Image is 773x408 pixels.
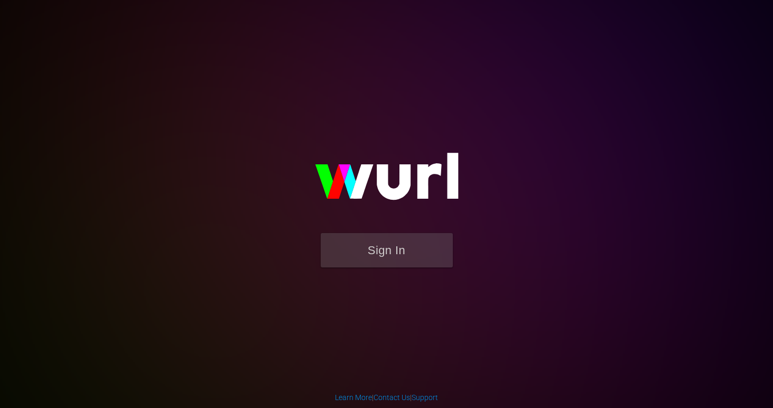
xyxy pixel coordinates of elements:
[412,393,438,402] a: Support
[335,393,372,402] a: Learn More
[281,130,492,233] img: wurl-logo-on-black-223613ac3d8ba8fe6dc639794a292ebdb59501304c7dfd60c99c58986ef67473.svg
[374,393,410,402] a: Contact Us
[321,233,453,267] button: Sign In
[335,392,438,403] div: | |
